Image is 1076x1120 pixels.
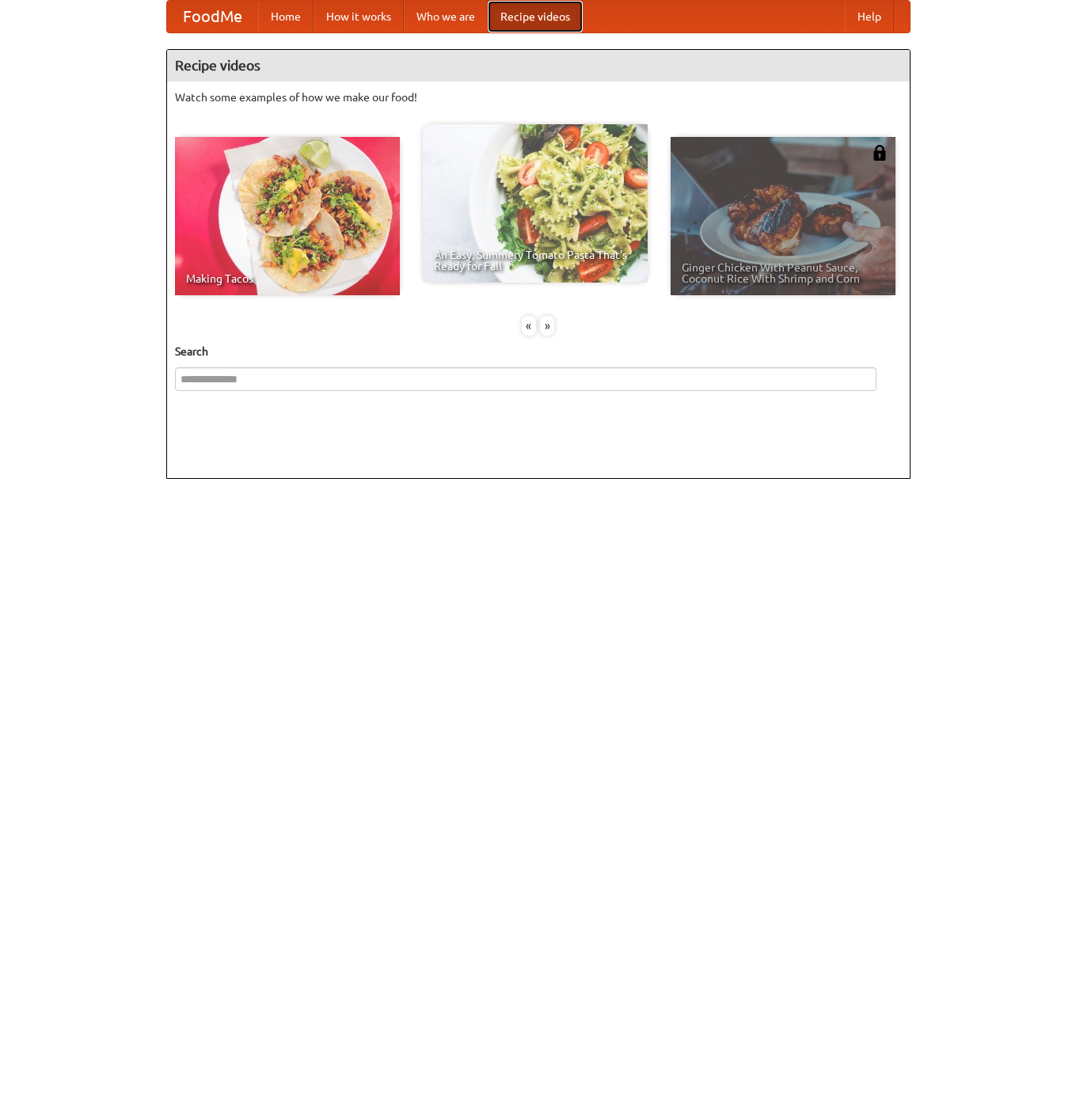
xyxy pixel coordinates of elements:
a: Making Tacos [175,137,400,295]
h5: Search [175,344,902,359]
a: Who we are [404,1,488,32]
a: FoodMe [167,1,258,32]
p: Watch some examples of how we make our food! [175,89,902,105]
a: An Easy, Summery Tomato Pasta That's Ready for Fall [423,124,648,283]
h4: Recipe videos [167,50,910,82]
div: « [522,316,536,336]
span: An Easy, Summery Tomato Pasta That's Ready for Fall [434,249,637,271]
div: » [540,316,554,336]
a: Help [845,1,894,32]
a: Home [258,1,314,32]
a: How it works [314,1,404,32]
span: Making Tacos [186,273,389,284]
img: 483408.png [872,145,888,161]
a: Recipe videos [488,1,583,32]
